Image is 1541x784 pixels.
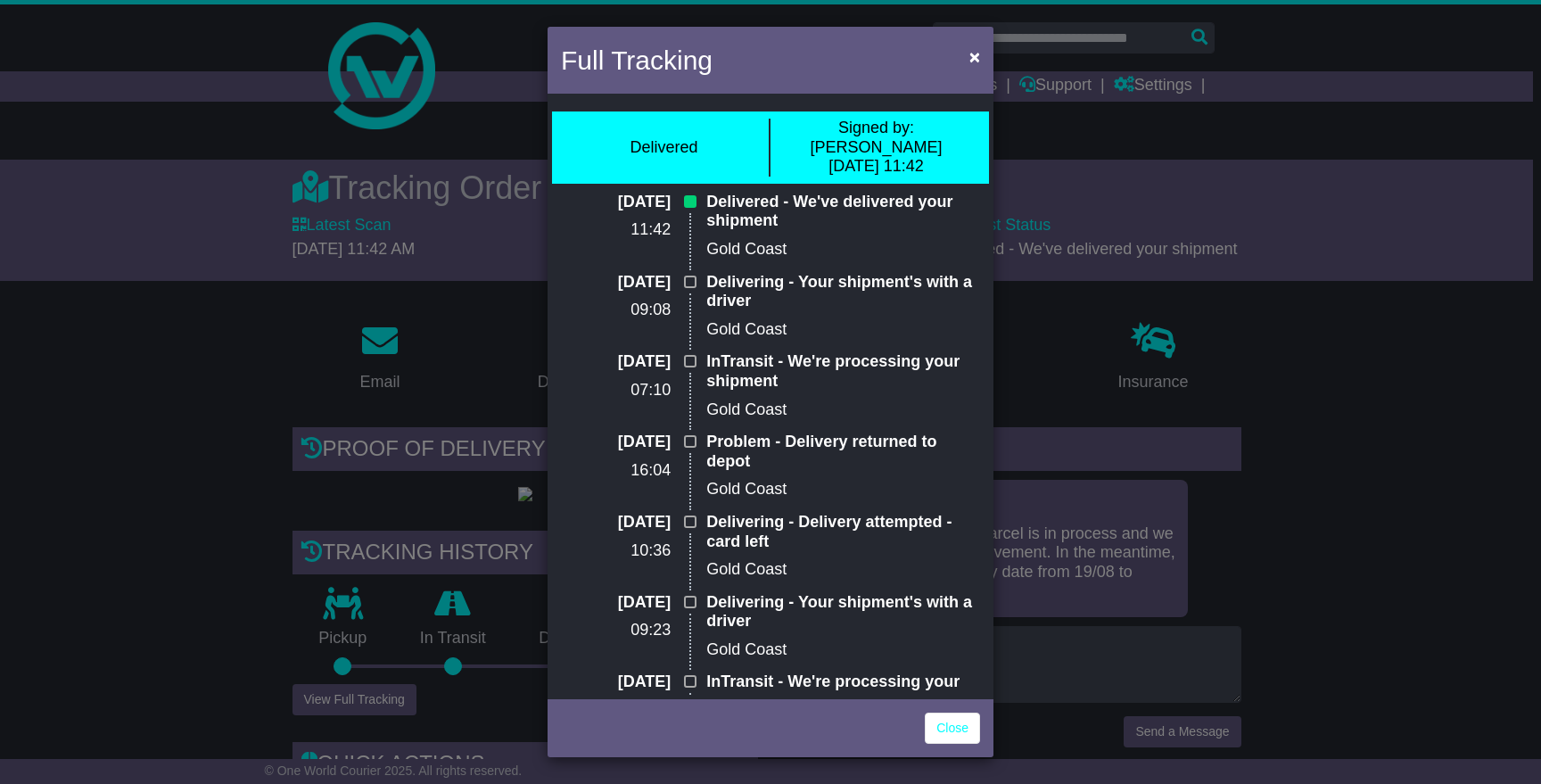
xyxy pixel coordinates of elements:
p: [DATE] [561,673,671,692]
p: [DATE] [561,513,671,532]
p: Gold Coast [706,640,980,660]
p: [DATE] [561,193,671,212]
p: [DATE] [561,352,671,372]
p: [DATE] [561,593,671,613]
p: InTransit - We're processing your shipment [706,673,980,711]
div: Delivered [630,138,697,158]
p: 16:04 [561,461,671,481]
p: Gold Coast [706,320,980,340]
p: Delivering - Your shipment's with a driver [706,593,980,631]
p: Gold Coast [706,400,980,420]
p: 07:10 [561,381,671,400]
p: 10:36 [561,541,671,561]
p: Delivering - Delivery attempted - card left [706,513,980,551]
h4: Full Tracking [561,40,713,80]
p: Problem - Delivery returned to depot [706,433,980,471]
button: Close [960,38,989,75]
p: Delivered - We've delivered your shipment [706,193,980,231]
p: Gold Coast [706,560,980,580]
span: × [969,46,980,67]
p: Gold Coast [706,240,980,260]
div: [PERSON_NAME] [DATE] 11:42 [779,119,973,177]
p: [DATE] [561,273,671,293]
p: 11:42 [561,220,671,240]
a: Close [925,713,980,744]
p: 09:23 [561,621,671,640]
p: 09:08 [561,301,671,320]
p: Gold Coast [706,480,980,499]
p: InTransit - We're processing your shipment [706,352,980,391]
p: [DATE] [561,433,671,452]
p: Delivering - Your shipment's with a driver [706,273,980,311]
span: Signed by: [838,119,914,136]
